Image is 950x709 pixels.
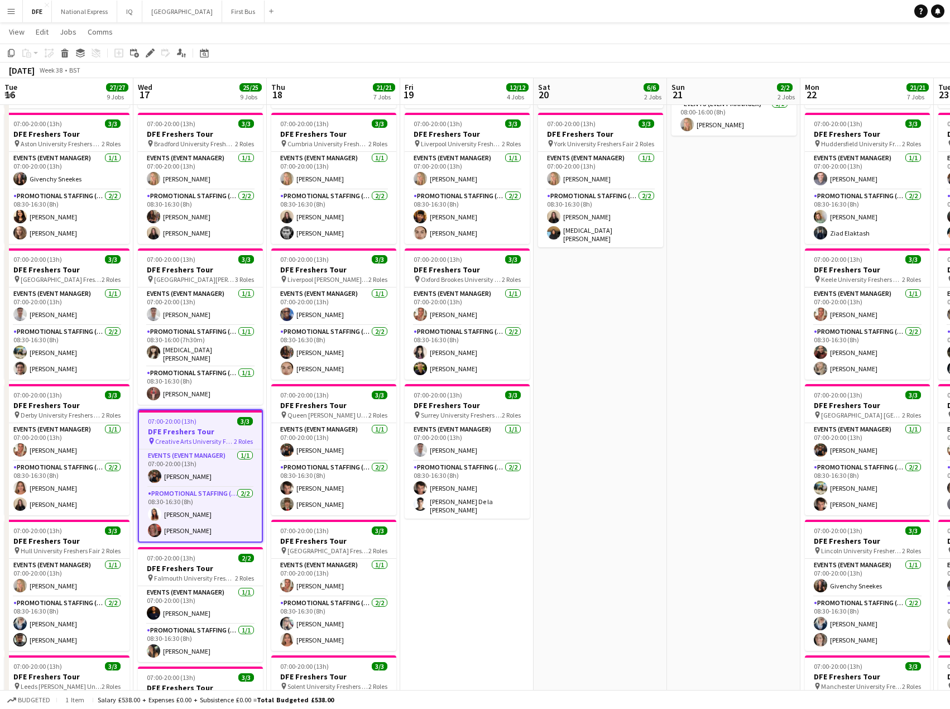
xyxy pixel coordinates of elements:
span: [GEOGRAPHIC_DATA] [GEOGRAPHIC_DATA] Freshers Fair [821,411,902,419]
span: Comms [88,27,113,37]
a: Comms [83,25,117,39]
span: 3/3 [105,526,121,535]
h3: DFE Freshers Tour [138,265,263,275]
app-card-role: Events (Event Manager)1/107:00-20:00 (13h)[PERSON_NAME] [405,152,530,190]
h3: DFE Freshers Tour [4,536,129,546]
span: 18 [270,88,285,101]
span: 3 Roles [235,275,254,284]
h3: DFE Freshers Tour [271,129,396,139]
span: 07:00-20:00 (13h) [814,391,862,399]
span: Wed [138,82,152,92]
app-card-role: Events (Event Manager)1/107:00-20:00 (13h)[PERSON_NAME] [405,288,530,325]
span: 2 Roles [368,547,387,555]
span: Mon [805,82,819,92]
span: Sat [538,82,550,92]
button: National Express [52,1,117,22]
span: 2 Roles [235,140,254,148]
span: 16 [3,88,17,101]
div: 07:00-20:00 (13h)3/3DFE Freshers Tour [GEOGRAPHIC_DATA] Freshers Fair2 RolesEvents (Event Manager... [4,248,129,380]
h3: DFE Freshers Tour [4,129,129,139]
h3: DFE Freshers Tour [805,265,930,275]
span: 3/3 [905,526,921,535]
span: Falmouth University Freshers Fair [154,574,235,582]
div: 07:00-20:00 (13h)3/3DFE Freshers Tour [GEOGRAPHIC_DATA] [GEOGRAPHIC_DATA] Freshers Fair2 RolesEve... [805,384,930,515]
a: View [4,25,29,39]
div: 7 Jobs [373,93,395,101]
app-job-card: 07:00-20:00 (13h)3/3DFE Freshers Tour [GEOGRAPHIC_DATA][PERSON_NAME][DEMOGRAPHIC_DATA] Freshers F... [138,248,263,405]
span: Bradford University Freshers Fair [154,140,235,148]
span: 3/3 [505,255,521,264]
span: Leeds [PERSON_NAME] University Freshers Fair [21,682,102,691]
a: Edit [31,25,53,39]
span: 3/3 [905,119,921,128]
div: 07:00-20:00 (13h)3/3DFE Freshers Tour Liverpool University Freshers Fair2 RolesEvents (Event Mana... [405,113,530,244]
span: 2 Roles [368,682,387,691]
span: 07:00-20:00 (13h) [13,255,62,264]
app-card-role: Events (Event Manager)1/107:00-20:00 (13h)[PERSON_NAME] [805,423,930,461]
span: 2 Roles [368,140,387,148]
div: 07:00-20:00 (13h)3/3DFE Freshers Tour Bradford University Freshers Fair2 RolesEvents (Event Manag... [138,113,263,244]
span: [GEOGRAPHIC_DATA] Freshers Fair [287,547,368,555]
div: 07:00-20:00 (13h)3/3DFE Freshers Tour Liverpool [PERSON_NAME] University Freshers Fair2 RolesEven... [271,248,396,380]
span: 2 Roles [368,275,387,284]
span: 3/3 [105,662,121,670]
app-job-card: 07:00-20:00 (13h)2/2DFE Freshers Tour Falmouth University Freshers Fair2 RolesEvents (Event Manag... [138,547,263,662]
h3: DFE Freshers Tour [271,400,396,410]
div: 07:00-20:00 (13h)3/3DFE Freshers Tour Huddersfield University Freshers Fair2 RolesEvents (Event M... [805,113,930,244]
span: Budgeted [18,696,50,704]
span: 3/3 [372,391,387,399]
app-card-role: Promotional Staffing (Brand Ambassadors)2/208:30-16:30 (8h)[PERSON_NAME][PERSON_NAME] [139,487,262,542]
span: 07:00-20:00 (13h) [814,662,862,670]
button: [GEOGRAPHIC_DATA] [142,1,222,22]
h3: DFE Freshers Tour [4,265,129,275]
app-card-role: Promotional Staffing (Brand Ambassadors)2/208:30-16:30 (8h)[PERSON_NAME][PERSON_NAME] De la [PERS... [405,461,530,519]
span: 2 Roles [902,275,921,284]
app-job-card: 07:00-20:00 (13h)3/3DFE Freshers Tour [GEOGRAPHIC_DATA] Freshers Fair2 RolesEvents (Event Manager... [271,520,396,651]
h3: DFE Freshers Tour [805,536,930,546]
span: 2 Roles [368,411,387,419]
span: 2 Roles [502,411,521,419]
app-card-role: Promotional Staffing (Brand Ambassadors)2/208:30-16:30 (8h)[PERSON_NAME][PERSON_NAME] [4,461,129,515]
app-card-role: Events (Event Manager)1/107:00-20:00 (13h)Givenchy Sneekes [805,559,930,597]
span: 07:00-20:00 (13h) [814,526,862,535]
span: 07:00-20:00 (13h) [280,526,329,535]
span: 25/25 [239,83,262,92]
app-card-role: Promotional Staffing (Brand Ambassadors)2/208:30-16:30 (8h)[PERSON_NAME][PERSON_NAME] [805,325,930,380]
span: 07:00-20:00 (13h) [814,119,862,128]
app-job-card: 07:00-20:00 (13h)3/3DFE Freshers Tour Queen [PERSON_NAME] University Freshers Fair2 RolesEvents (... [271,384,396,515]
app-job-card: 07:00-20:00 (13h)3/3DFE Freshers Tour Aston University Freshers Fair2 RolesEvents (Event Manager)... [4,113,129,244]
span: 2 Roles [102,682,121,691]
app-card-role: Events (Event Manager)1/107:00-20:00 (13h)Givenchy Sneekes [4,152,129,190]
div: 07:00-20:00 (13h)3/3DFE Freshers Tour Lincoln University Freshers Fair2 RolesEvents (Event Manage... [805,520,930,651]
span: 07:00-20:00 (13h) [13,119,62,128]
app-job-card: 07:00-20:00 (13h)3/3DFE Freshers Tour York University Freshers Fair2 RolesEvents (Event Manager)1... [538,113,663,247]
div: 07:00-20:00 (13h)3/3DFE Freshers Tour Surrey University Freshers Fair2 RolesEvents (Event Manager... [405,384,530,519]
app-job-card: 07:00-20:00 (13h)3/3DFE Freshers Tour Derby University Freshers Fair2 RolesEvents (Event Manager)... [4,384,129,515]
span: 07:00-20:00 (13h) [547,119,596,128]
span: 2 Roles [102,140,121,148]
app-card-role: Promotional Staffing (Brand Ambassadors)2/208:30-16:30 (8h)[PERSON_NAME][PERSON_NAME] [4,190,129,244]
span: 17 [136,88,152,101]
app-card-role: Events (Event Manager)1/107:00-20:00 (13h)[PERSON_NAME] [139,449,262,487]
app-card-role: Promotional Staffing (Brand Ambassadors)2/208:30-16:30 (8h)[PERSON_NAME][PERSON_NAME] [805,461,930,515]
app-job-card: 07:00-20:00 (13h)3/3DFE Freshers Tour Oxford Brookes University Freshers Fair2 RolesEvents (Event... [405,248,530,380]
span: 2 Roles [902,547,921,555]
app-card-role: Promotional Staffing (Brand Ambassadors)2/208:30-16:30 (8h)[PERSON_NAME][PERSON_NAME] [4,325,129,380]
div: 07:00-20:00 (13h)3/3DFE Freshers Tour Cumbria University Freshers Fair2 RolesEvents (Event Manage... [271,113,396,244]
app-card-role: Promotional Staffing (Brand Ambassadors)1/108:30-16:30 (8h)[PERSON_NAME] [138,367,263,405]
span: 07:00-20:00 (13h) [148,417,196,425]
app-card-role: Events (Event Manager)1/107:00-20:00 (13h)[PERSON_NAME] [138,586,263,624]
span: 07:00-20:00 (13h) [13,526,62,535]
span: 21/21 [373,83,395,92]
span: 07:00-20:00 (13h) [147,255,195,264]
app-job-card: 07:00-20:00 (13h)3/3DFE Freshers Tour Hull University Freshers Fair2 RolesEvents (Event Manager)1... [4,520,129,651]
span: 2 Roles [102,547,121,555]
span: 3/3 [105,255,121,264]
button: DFE [23,1,52,22]
span: York University Freshers Fair [554,140,634,148]
div: 2 Jobs [778,93,795,101]
span: 2 Roles [235,574,254,582]
span: Manchester University Freshers Fair [821,682,902,691]
span: Aston University Freshers Fair [21,140,102,148]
